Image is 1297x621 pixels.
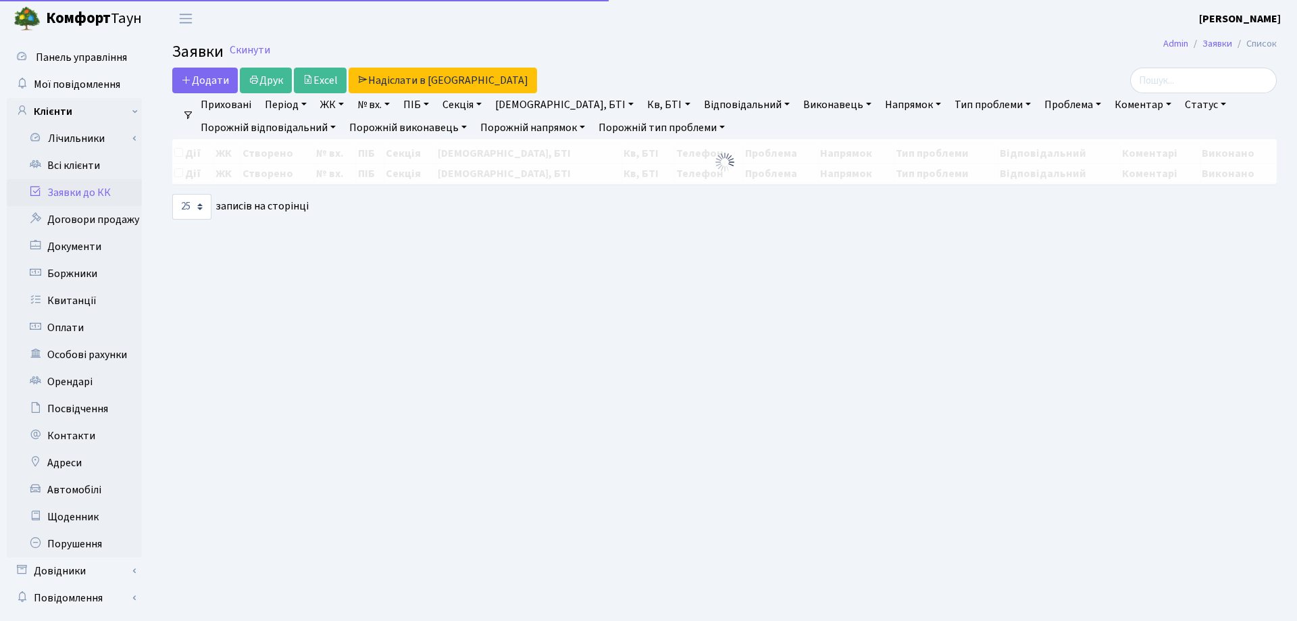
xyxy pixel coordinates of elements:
a: Оплати [7,314,142,341]
a: Кв, БТІ [642,93,695,116]
a: [PERSON_NAME] [1199,11,1281,27]
a: Порожній відповідальний [195,116,341,139]
span: Панель управління [36,50,127,65]
a: Проблема [1039,93,1107,116]
a: Порожній напрямок [475,116,590,139]
a: Щоденник [7,503,142,530]
span: Заявки [172,40,224,64]
a: Напрямок [880,93,946,116]
button: Переключити навігацію [169,7,203,30]
a: ЖК [315,93,349,116]
a: Excel [294,68,347,93]
a: № вх. [352,93,395,116]
label: записів на сторінці [172,194,309,220]
a: Договори продажу [7,206,142,233]
span: Мої повідомлення [34,77,120,92]
a: Особові рахунки [7,341,142,368]
select: записів на сторінці [172,194,211,220]
img: logo.png [14,5,41,32]
span: Додати [181,73,229,88]
a: Автомобілі [7,476,142,503]
a: Секція [437,93,487,116]
a: Контакти [7,422,142,449]
a: Відповідальний [698,93,795,116]
a: Орендарі [7,368,142,395]
a: Адреси [7,449,142,476]
a: ПІБ [398,93,434,116]
a: Коментар [1109,93,1177,116]
a: Виконавець [798,93,877,116]
a: Порожній тип проблеми [593,116,730,139]
a: Admin [1163,36,1188,51]
a: Надіслати в [GEOGRAPHIC_DATA] [349,68,537,93]
a: Тип проблеми [949,93,1036,116]
a: Всі клієнти [7,152,142,179]
a: [DEMOGRAPHIC_DATA], БТІ [490,93,639,116]
a: Статус [1179,93,1231,116]
b: [PERSON_NAME] [1199,11,1281,26]
a: Додати [172,68,238,93]
li: Список [1232,36,1277,51]
a: Посвідчення [7,395,142,422]
a: Клієнти [7,98,142,125]
a: Лічильники [16,125,142,152]
a: Заявки до КК [7,179,142,206]
a: Приховані [195,93,257,116]
span: Таун [46,7,142,30]
a: Період [259,93,312,116]
a: Довідники [7,557,142,585]
a: Документи [7,233,142,260]
nav: breadcrumb [1143,30,1297,58]
a: Боржники [7,260,142,287]
a: Скинути [230,44,270,57]
img: Обробка... [714,151,736,173]
a: Квитанції [7,287,142,314]
a: Заявки [1202,36,1232,51]
b: Комфорт [46,7,111,29]
a: Повідомлення [7,585,142,612]
a: Порожній виконавець [344,116,472,139]
a: Порушення [7,530,142,557]
a: Панель управління [7,44,142,71]
input: Пошук... [1130,68,1277,93]
a: Мої повідомлення [7,71,142,98]
a: Друк [240,68,292,93]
